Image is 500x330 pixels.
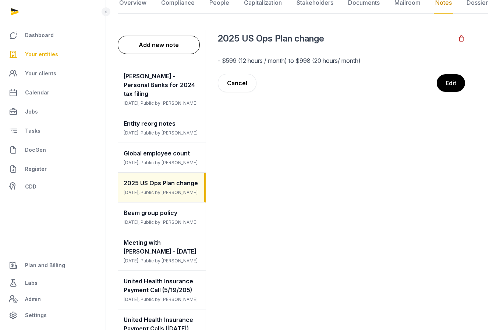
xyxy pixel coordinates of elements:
[6,306,100,324] a: Settings
[218,56,465,65] p: - $599 (12 hours / month) to $998 (20 hours/ month)
[124,209,177,216] span: Beam group policy
[25,165,47,173] span: Register
[437,74,465,92] button: Edit
[6,122,100,140] a: Tasks
[25,107,38,116] span: Jobs
[25,279,38,287] span: Labs
[25,311,47,320] span: Settings
[124,239,196,255] span: Meeting with [PERSON_NAME] - [DATE]
[124,160,198,165] span: [DATE], Public by [PERSON_NAME]
[6,257,100,274] a: Plan and Billing
[124,150,190,157] span: Global employee count
[25,146,46,154] span: DocGen
[124,120,175,127] span: Entity reorg notes
[218,74,256,92] button: Cancel
[218,33,458,44] h2: 2025 US Ops Plan change
[25,69,56,78] span: Your clients
[25,182,36,191] span: CDD
[124,100,198,106] span: [DATE], Public by [PERSON_NAME]
[25,261,65,270] span: Plan and Billing
[124,297,198,302] span: [DATE], Public by [PERSON_NAME]
[25,50,58,59] span: Your entities
[6,141,100,159] a: DocGen
[25,295,41,304] span: Admin
[6,84,100,101] a: Calendar
[124,72,195,97] span: [PERSON_NAME] - Personal Banks for 2024 tax filing
[25,88,49,97] span: Calendar
[6,103,100,121] a: Jobs
[6,160,100,178] a: Register
[124,277,193,294] span: United Health Insurance Payment Call (5/19/205)
[6,26,100,44] a: Dashboard
[124,179,198,187] span: 2025 US Ops Plan change
[6,292,100,306] a: Admin
[124,219,198,225] span: [DATE], Public by [PERSON_NAME]
[6,274,100,292] a: Labs
[6,65,100,82] a: Your clients
[124,130,198,136] span: [DATE], Public by [PERSON_NAME]
[124,258,198,263] span: [DATE], Public by [PERSON_NAME]
[6,46,100,63] a: Your entities
[6,179,100,194] a: CDD
[25,126,40,135] span: Tasks
[124,190,198,195] span: [DATE], Public by [PERSON_NAME]
[25,31,54,40] span: Dashboard
[118,36,200,54] button: Add new note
